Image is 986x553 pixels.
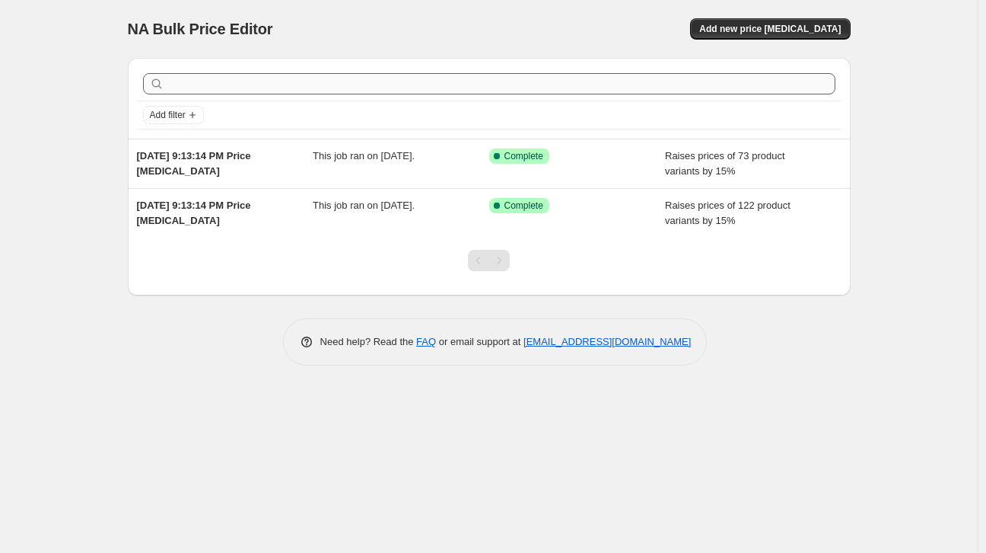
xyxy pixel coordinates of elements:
span: Complete [504,150,543,162]
span: Add new price [MEDICAL_DATA] [699,23,841,35]
span: This job ran on [DATE]. [313,150,415,161]
button: Add new price [MEDICAL_DATA] [690,18,850,40]
button: Add filter [143,106,204,124]
a: FAQ [416,336,436,347]
span: [DATE] 9:13:14 PM Price [MEDICAL_DATA] [137,200,251,226]
nav: Pagination [468,250,510,271]
span: Add filter [150,109,186,121]
span: Raises prices of 122 product variants by 15% [665,200,790,226]
span: Need help? Read the [320,336,417,347]
span: Complete [504,200,543,212]
span: NA Bulk Price Editor [128,21,273,37]
span: [DATE] 9:13:14 PM Price [MEDICAL_DATA] [137,150,251,177]
span: Raises prices of 73 product variants by 15% [665,150,785,177]
span: This job ran on [DATE]. [313,200,415,211]
span: or email support at [436,336,523,347]
a: [EMAIL_ADDRESS][DOMAIN_NAME] [523,336,691,347]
